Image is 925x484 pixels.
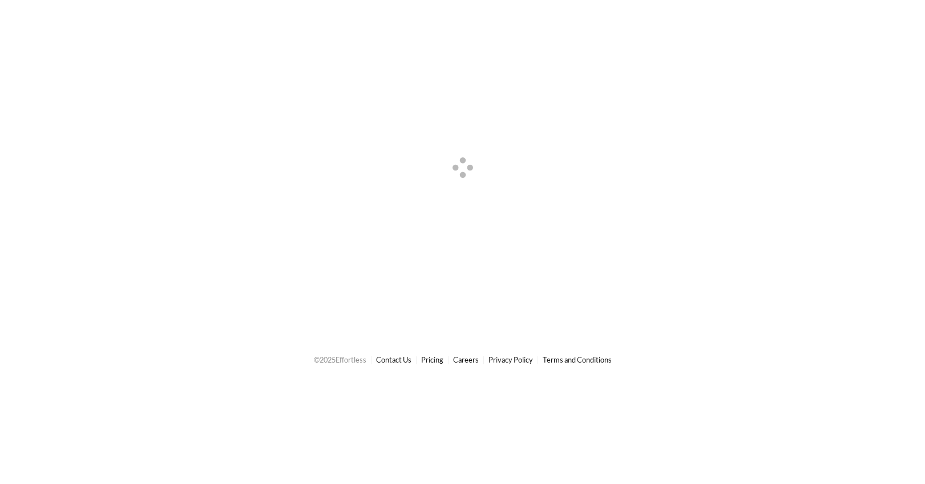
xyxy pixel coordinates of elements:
[376,355,411,364] a: Contact Us
[488,355,533,364] a: Privacy Policy
[453,355,479,364] a: Careers
[314,355,366,364] span: © 2025 Effortless
[421,355,443,364] a: Pricing
[543,355,612,364] a: Terms and Conditions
